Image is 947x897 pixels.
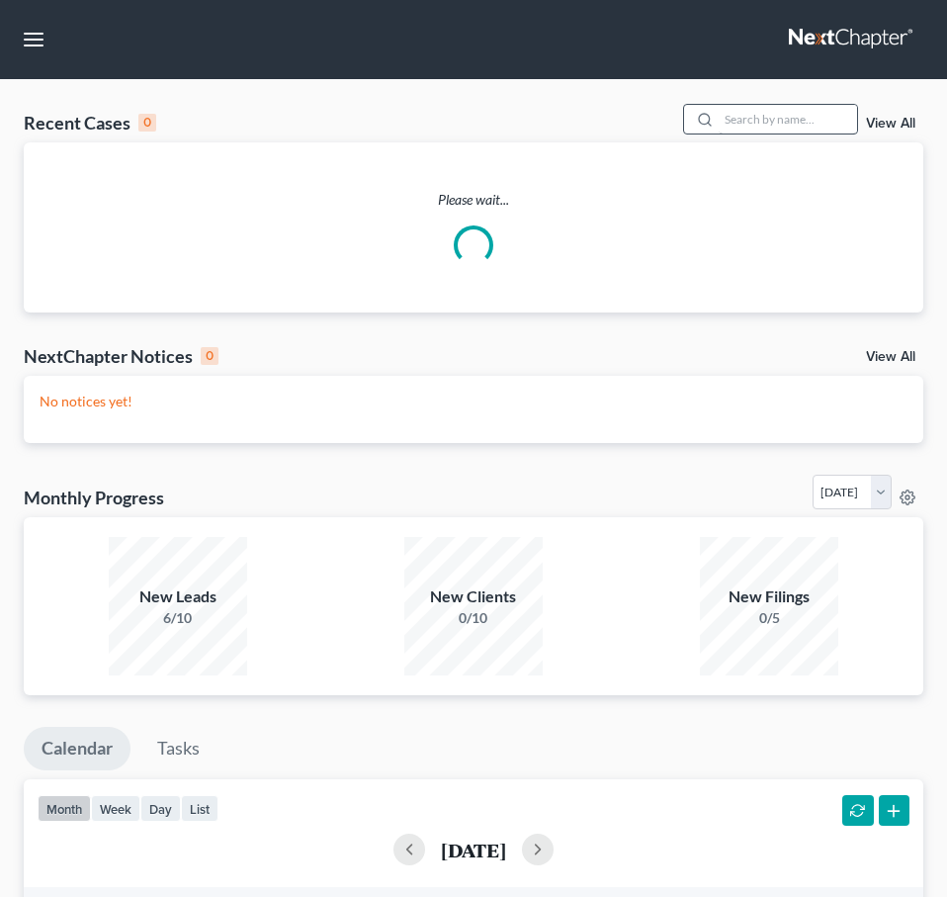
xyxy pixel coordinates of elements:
[109,608,247,628] div: 6/10
[109,585,247,608] div: New Leads
[138,114,156,132] div: 0
[700,585,838,608] div: New Filings
[201,347,218,365] div: 0
[24,111,156,135] div: Recent Cases
[719,105,857,134] input: Search by name...
[24,486,164,509] h3: Monthly Progress
[139,727,217,770] a: Tasks
[866,350,915,364] a: View All
[404,608,543,628] div: 0/10
[24,190,923,210] p: Please wait...
[441,840,506,860] h2: [DATE]
[181,795,218,822] button: list
[24,727,130,770] a: Calendar
[38,795,91,822] button: month
[40,392,907,411] p: No notices yet!
[404,585,543,608] div: New Clients
[140,795,181,822] button: day
[866,117,915,131] a: View All
[91,795,140,822] button: week
[24,344,218,368] div: NextChapter Notices
[700,608,838,628] div: 0/5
